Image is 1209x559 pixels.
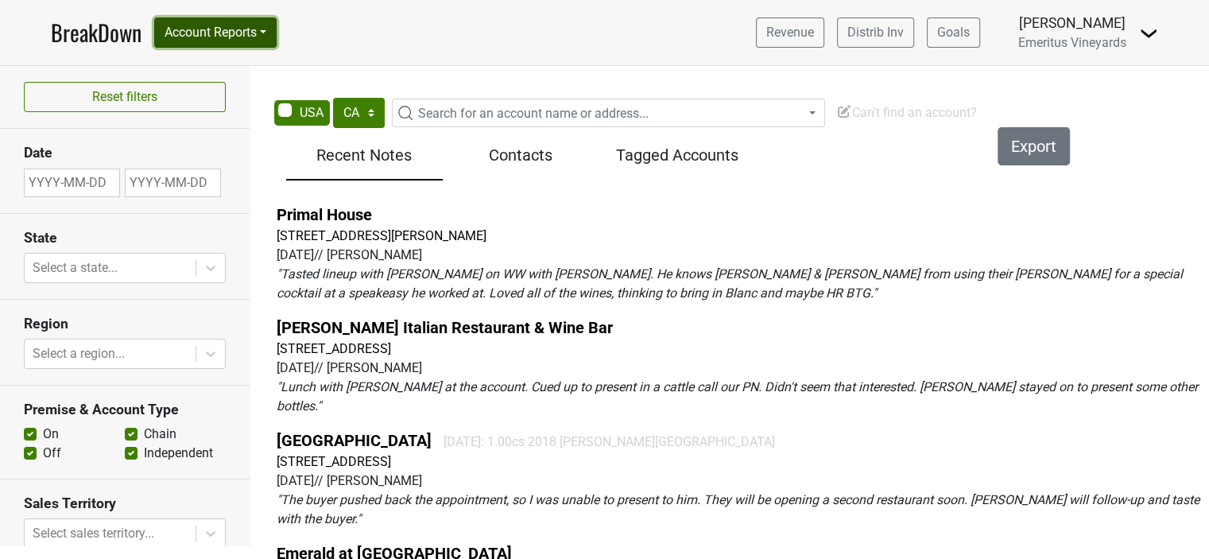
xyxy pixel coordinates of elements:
[24,82,226,112] button: Reset filters
[444,434,775,449] span: [DATE]: 1.00cs 2018 [PERSON_NAME][GEOGRAPHIC_DATA]
[24,145,226,161] h3: Date
[277,431,432,450] a: [GEOGRAPHIC_DATA]
[24,316,226,332] h3: Region
[277,246,1203,265] div: [DATE] // [PERSON_NAME]
[24,169,120,197] input: YYYY-MM-DD
[756,17,824,48] a: Revenue
[277,454,391,469] a: [STREET_ADDRESS]
[277,266,1183,301] em: " Tasted lineup with [PERSON_NAME] on WW with [PERSON_NAME]. He knows [PERSON_NAME] & [PERSON_NAM...
[607,146,748,165] h5: Tagged Accounts
[125,169,221,197] input: YYYY-MM-DD
[277,318,613,337] a: [PERSON_NAME] Italian Restaurant & Wine Bar
[1018,13,1126,33] div: [PERSON_NAME]
[294,146,435,165] h5: Recent Notes
[277,228,486,243] a: [STREET_ADDRESS][PERSON_NAME]
[43,425,59,444] label: On
[998,127,1070,165] button: Export
[451,146,591,165] h5: Contacts
[1139,24,1158,43] img: Dropdown Menu
[43,444,61,463] label: Off
[277,341,391,356] a: [STREET_ADDRESS]
[24,495,226,512] h3: Sales Territory
[277,379,1198,413] em: " Lunch with [PERSON_NAME] at the account. Cued up to present in a cattle call our PN. Didn't see...
[144,444,213,463] label: Independent
[51,16,141,49] a: BreakDown
[24,230,226,247] h3: State
[277,359,1203,378] div: [DATE] // [PERSON_NAME]
[144,425,176,444] label: Chain
[277,205,372,224] a: Primal House
[277,492,1199,526] em: " The buyer pushed back the appointment, so I was unable to present to him. They will be opening ...
[154,17,277,48] button: Account Reports
[837,17,914,48] a: Distrib Inv
[927,17,980,48] a: Goals
[836,105,977,120] span: Can't find an account?
[277,472,1203,491] div: [DATE] // [PERSON_NAME]
[24,402,226,418] h3: Premise & Account Type
[836,103,852,119] img: Edit
[418,106,649,121] span: Search for an account name or address...
[1018,35,1126,50] span: Emeritus Vineyards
